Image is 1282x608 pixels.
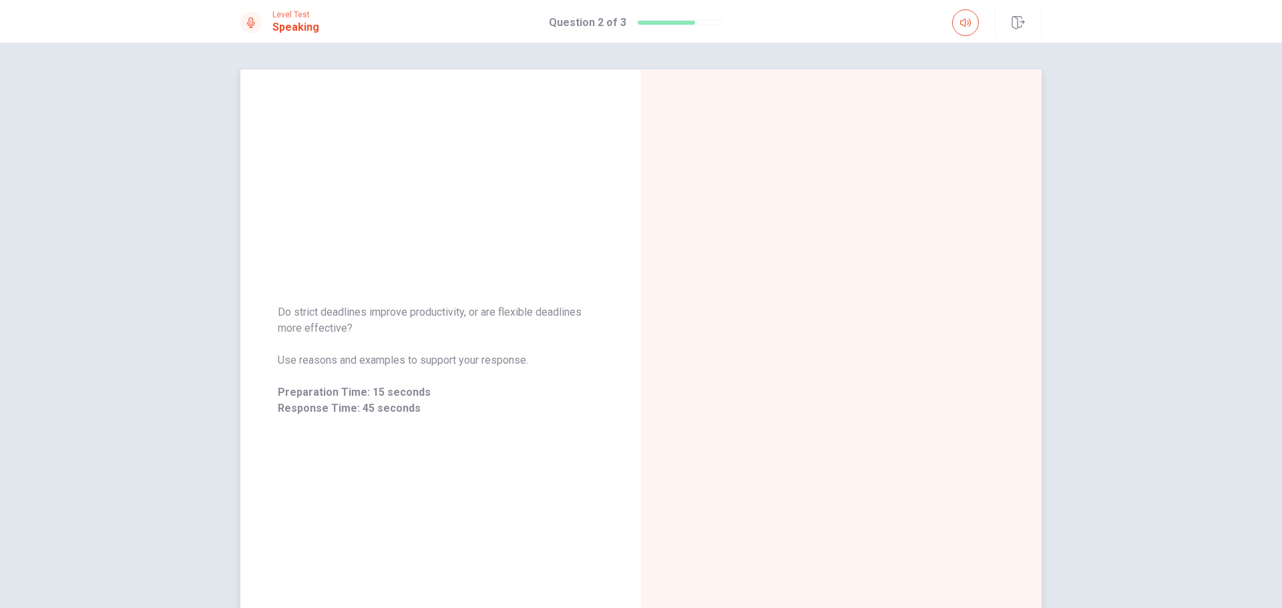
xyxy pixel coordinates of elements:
[272,10,319,19] span: Level Test
[278,352,604,368] span: Use reasons and examples to support your response.
[278,400,604,416] span: Response Time: 45 seconds
[272,19,319,35] h1: Speaking
[278,304,604,336] span: Do strict deadlines improve productivity, or are flexible deadlines more effective?
[278,384,604,400] span: Preparation Time: 15 seconds
[549,15,626,31] h1: Question 2 of 3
